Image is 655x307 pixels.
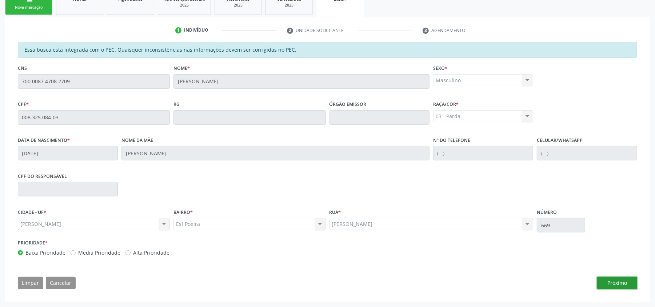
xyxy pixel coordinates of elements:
[18,207,46,218] label: CIDADE - UF
[18,277,43,289] button: Limpar
[18,135,70,146] label: Data de nascimento
[18,42,637,58] div: Essa busca está integrada com o PEC. Quaisquer inconsistências nas informações devem ser corrigid...
[163,3,205,8] div: 2025
[46,277,76,289] button: Cancelar
[11,5,47,10] div: Nova marcação
[330,207,341,218] label: Rua
[173,99,180,110] label: RG
[433,135,470,146] label: Nº do Telefone
[78,249,120,256] label: Média Prioridade
[537,135,583,146] label: Celular/WhatsApp
[18,63,27,74] label: CNS
[175,27,182,34] div: 1
[133,249,169,256] label: Alta Prioridade
[25,249,65,256] label: Baixa Prioridade
[173,63,190,74] label: Nome
[18,182,118,196] input: ___.___.___-__
[271,3,307,8] div: 2025
[433,99,459,110] label: Raça/cor
[433,146,533,160] input: (__) _____-_____
[433,63,447,74] label: Sexo
[173,207,193,218] label: BAIRRO
[18,99,29,110] label: CPF
[121,135,153,146] label: Nome da mãe
[184,27,208,33] div: Indivíduo
[18,171,67,182] label: CPF do responsável
[18,146,118,160] input: __/__/____
[330,99,367,110] label: Órgão emissor
[537,146,637,160] input: (__) _____-_____
[18,238,48,249] label: Prioridade
[537,207,557,218] label: Número
[220,3,256,8] div: 2025
[597,277,637,289] button: Próximo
